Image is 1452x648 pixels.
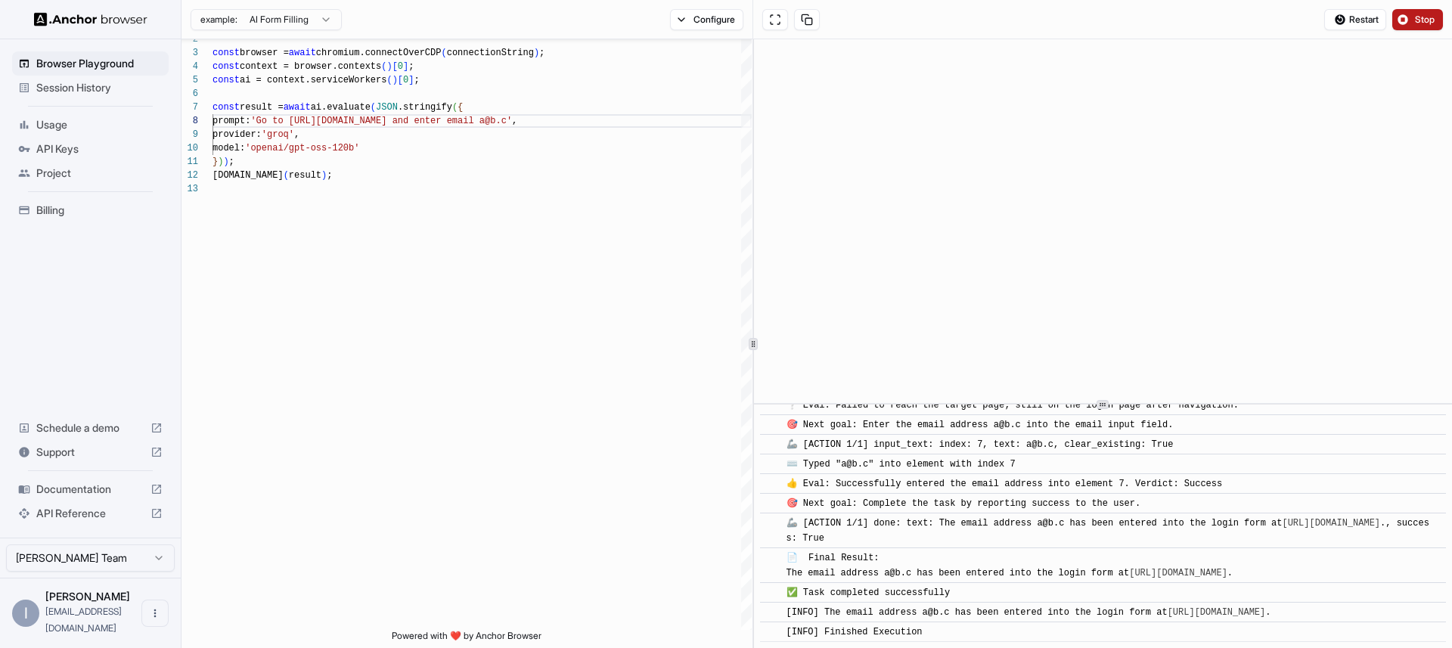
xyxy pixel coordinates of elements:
span: 📄 Final Result: The email address a@b.c has been entered into the login form at . [786,553,1233,578]
span: ) [223,157,228,167]
span: ) [218,157,223,167]
span: } [213,157,218,167]
span: const [213,61,240,72]
div: Usage [12,113,169,137]
span: ( [386,75,392,85]
span: ​ [768,398,775,413]
span: , [294,129,299,140]
span: ] [403,61,408,72]
span: 🎯 Next goal: Complete the task by reporting success to the user. [786,498,1141,509]
span: Billing [36,203,163,218]
span: ; [327,170,332,181]
span: API Reference [36,506,144,521]
span: Browser Playground [36,56,163,71]
span: ; [414,75,419,85]
span: const [213,102,240,113]
span: const [213,48,240,58]
span: etairl@gmail.com [45,606,122,634]
span: Documentation [36,482,144,497]
div: Billing [12,198,169,222]
div: API Keys [12,137,169,161]
span: const [213,75,240,85]
span: ( [284,170,289,181]
span: .stringify [398,102,452,113]
div: Project [12,161,169,185]
span: provider: [213,129,262,140]
span: Stop [1415,14,1436,26]
span: ; [539,48,544,58]
span: Project [36,166,163,181]
button: Stop [1392,9,1443,30]
span: ❔ Eval: Failed to reach the target page; still on the login page after navigation. [786,400,1239,411]
a: [URL][DOMAIN_NAME] [1168,607,1266,618]
span: ​ [768,585,775,600]
span: connectionString [447,48,534,58]
div: 12 [181,169,198,182]
span: Restart [1349,14,1379,26]
span: , [512,116,517,126]
span: er email a@b.c' [430,116,512,126]
span: ​ [768,437,775,452]
span: ​ [768,457,775,472]
span: 'groq' [262,129,294,140]
span: JSON [376,102,398,113]
div: 6 [181,87,198,101]
div: I [12,600,39,627]
span: prompt: [213,116,250,126]
div: Session History [12,76,169,100]
span: ( [452,102,458,113]
a: [URL][DOMAIN_NAME] [1282,518,1380,529]
span: await [289,48,316,58]
span: Usage [36,117,163,132]
span: ai.evaluate [311,102,371,113]
a: [URL][DOMAIN_NAME] [1129,568,1227,578]
img: Anchor Logo [34,12,147,26]
span: ​ [768,496,775,511]
span: ​ [768,625,775,640]
span: 'Go to [URL][DOMAIN_NAME] and ent [250,116,430,126]
span: result = [240,102,284,113]
span: 'openai/gpt-oss-120b' [245,143,359,153]
span: 🦾 [ACTION 1/1] done: text: The email address a@b.c has been entered into the login form at ., suc... [786,518,1429,544]
button: Restart [1324,9,1386,30]
span: ( [371,102,376,113]
span: ) [534,48,539,58]
button: Copy session ID [794,9,820,30]
span: ​ [768,516,775,531]
span: example: [200,14,237,26]
span: ai = context.serviceWorkers [240,75,386,85]
span: ] [408,75,414,85]
button: Open in full screen [762,9,788,30]
span: ​ [768,476,775,491]
span: Itay Rosen [45,590,130,603]
span: [DOMAIN_NAME] [213,170,284,181]
span: ) [321,170,327,181]
div: Support [12,440,169,464]
span: Session History [36,80,163,95]
span: API Keys [36,141,163,157]
span: [INFO] The email address a@b.c has been entered into the login form at . [786,607,1271,618]
span: context = browser.contexts [240,61,381,72]
button: Open menu [141,600,169,627]
span: ; [408,61,414,72]
span: Powered with ❤️ by Anchor Browser [392,630,541,648]
button: Configure [670,9,743,30]
div: 5 [181,73,198,87]
span: ⌨️ Typed "a@b.c" into element with index 7 [786,459,1016,470]
span: [ [392,61,398,72]
div: 8 [181,114,198,128]
div: 7 [181,101,198,114]
span: { [458,102,463,113]
span: model: [213,143,245,153]
span: ​ [768,417,775,433]
div: Browser Playground [12,51,169,76]
span: [ [398,75,403,85]
div: Documentation [12,477,169,501]
span: 0 [398,61,403,72]
span: [INFO] Finished Execution [786,627,923,637]
span: 🎯 Next goal: Enter the email address a@b.c into the email input field. [786,420,1174,430]
span: ​ [768,550,775,566]
div: 10 [181,141,198,155]
span: await [284,102,311,113]
div: Schedule a demo [12,416,169,440]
